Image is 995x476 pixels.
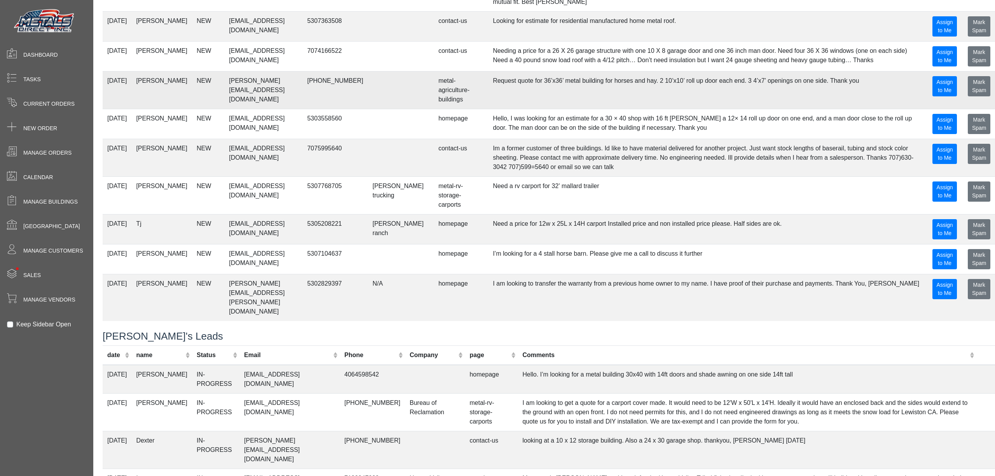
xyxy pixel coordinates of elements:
[224,244,302,274] td: [EMAIL_ADDRESS][DOMAIN_NAME]
[103,109,131,139] td: [DATE]
[368,214,434,244] td: [PERSON_NAME] ranch
[302,41,368,71] td: 7074166522
[410,350,456,360] div: Company
[239,393,340,431] td: [EMAIL_ADDRESS][DOMAIN_NAME]
[972,184,986,199] span: Mark Spam
[976,345,986,365] th: Assign To Current User
[103,11,131,41] td: [DATE]
[932,279,957,299] button: Assign to Me
[405,393,465,431] td: Bureau of Reclamation
[968,219,990,239] button: Mark Spam
[368,274,434,321] td: N/A
[465,393,518,431] td: metal-rv-storage-carports
[224,41,302,71] td: [EMAIL_ADDRESS][DOMAIN_NAME]
[224,274,302,321] td: [PERSON_NAME][EMAIL_ADDRESS][PERSON_NAME][DOMAIN_NAME]
[344,350,396,360] div: Phone
[932,219,957,239] button: Assign to Me
[968,76,990,96] button: Mark Spam
[488,11,928,41] td: Looking for estimate for residential manufactured home metal roof.
[302,139,368,176] td: 7075995640
[192,11,224,41] td: NEW
[937,282,953,296] span: Assign to Me
[103,139,131,176] td: [DATE]
[488,71,928,109] td: Request quote for 36’x36’ metal building for horses and hay. 2 10’x10’ roll up door each end. 3 4...
[434,274,488,321] td: homepage
[224,214,302,244] td: [EMAIL_ADDRESS][DOMAIN_NAME]
[302,244,368,274] td: 5307104637
[131,244,192,274] td: [PERSON_NAME]
[434,176,488,214] td: metal-rv-storage-carports
[340,365,405,394] td: 4064598542
[107,350,123,360] div: date
[340,393,405,431] td: [PHONE_NUMBER]
[103,365,131,394] td: [DATE]
[986,345,995,365] th: Mark Spam
[197,350,231,360] div: Status
[103,431,131,469] td: [DATE]
[488,109,928,139] td: Hello, I was looking for an estimate for a 30 × 40 shop with 16 ft [PERSON_NAME] a 12× 14 roll up...
[968,279,990,299] button: Mark Spam
[192,139,224,176] td: NEW
[23,198,78,206] span: Manage Buildings
[131,365,192,394] td: [PERSON_NAME]
[368,176,434,214] td: [PERSON_NAME] trucking
[23,149,72,157] span: Manage Orders
[131,214,192,244] td: Tj
[23,271,41,279] span: Sales
[302,274,368,321] td: 5302829397
[972,222,986,236] span: Mark Spam
[131,393,192,431] td: [PERSON_NAME]
[192,41,224,71] td: NEW
[192,365,239,394] td: IN-PROGRESS
[224,71,302,109] td: [PERSON_NAME][EMAIL_ADDRESS][DOMAIN_NAME]
[192,71,224,109] td: NEW
[224,109,302,139] td: [EMAIL_ADDRESS][DOMAIN_NAME]
[972,19,986,33] span: Mark Spam
[224,11,302,41] td: [EMAIL_ADDRESS][DOMAIN_NAME]
[488,244,928,274] td: I’m looking for a 4 stall horse barn. Please give me a call to discuss it further
[103,71,131,109] td: [DATE]
[968,46,990,66] button: Mark Spam
[968,249,990,269] button: Mark Spam
[192,274,224,321] td: NEW
[131,71,192,109] td: [PERSON_NAME]
[465,431,518,469] td: contact-us
[192,214,224,244] td: NEW
[932,114,957,134] button: Assign to Me
[972,79,986,93] span: Mark Spam
[434,244,488,274] td: homepage
[23,222,80,230] span: [GEOGRAPHIC_DATA]
[131,176,192,214] td: [PERSON_NAME]
[23,51,58,59] span: Dashboard
[103,393,131,431] td: [DATE]
[937,19,953,33] span: Assign to Me
[937,79,953,93] span: Assign to Me
[192,393,239,431] td: IN-PROGRESS
[937,184,953,199] span: Assign to Me
[488,139,928,176] td: Im a former customer of three buildings. Id like to have material delivered for another project. ...
[972,117,986,131] span: Mark Spam
[932,144,957,164] button: Assign to Me
[16,320,71,329] label: Keep Sidebar Open
[972,146,986,161] span: Mark Spam
[23,124,57,133] span: New Order
[224,176,302,214] td: [EMAIL_ADDRESS][DOMAIN_NAME]
[302,109,368,139] td: 5303558560
[434,71,488,109] td: metal-agriculture-buildings
[434,11,488,41] td: contact-us
[103,214,131,244] td: [DATE]
[968,144,990,164] button: Mark Spam
[224,139,302,176] td: [EMAIL_ADDRESS][DOMAIN_NAME]
[488,41,928,71] td: Needing a price for a 26 X 26 garage structure with one 10 X 8 garage door and one 36 inch man do...
[932,181,957,202] button: Assign to Me
[434,214,488,244] td: homepage
[23,173,53,181] span: Calendar
[937,49,953,63] span: Assign to Me
[192,244,224,274] td: NEW
[488,176,928,214] td: Need a rv carport for 32' mallard trailer
[937,117,953,131] span: Assign to Me
[937,252,953,266] span: Assign to Me
[434,41,488,71] td: contact-us
[972,282,986,296] span: Mark Spam
[968,114,990,134] button: Mark Spam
